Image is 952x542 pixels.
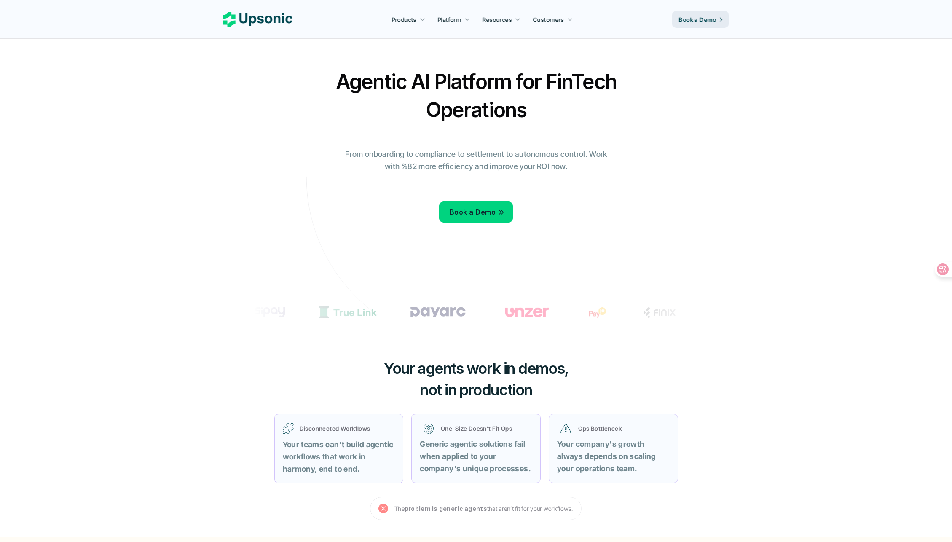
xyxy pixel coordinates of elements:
[420,440,531,473] strong: Generic agentic solutions fail when applied to your company’s unique processes.
[386,12,430,27] a: Products
[329,67,624,124] h2: Agentic AI Platform for FinTech Operations
[672,11,729,28] a: Book a Demo
[483,15,512,24] p: Resources
[394,503,573,514] p: The that aren’t fit for your workflows.
[439,201,513,223] a: Book a Demo
[679,15,716,24] p: Book a Demo
[441,424,528,433] p: One-Size Doesn’t Fit Ops
[420,381,532,399] span: not in production
[300,424,395,433] p: Disconnected Workflows
[392,15,416,24] p: Products
[557,440,658,473] strong: Your company's growth always depends on scaling your operations team.
[437,15,461,24] p: Platform
[339,148,613,173] p: From onboarding to compliance to settlement to autonomous control. Work with %82 more efficiency ...
[533,15,564,24] p: Customers
[404,505,487,512] strong: problem is generic agents
[383,359,569,378] span: Your agents work in demos,
[283,440,395,473] strong: Your teams can’t build agentic workflows that work in harmony, end to end.
[578,424,666,433] p: Ops Bottleneck
[450,206,496,218] p: Book a Demo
